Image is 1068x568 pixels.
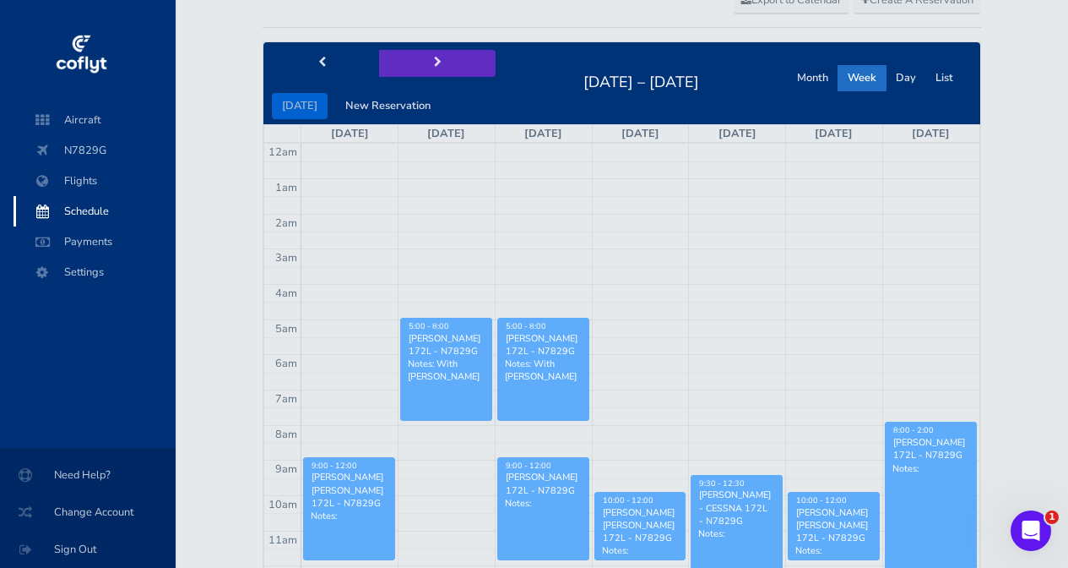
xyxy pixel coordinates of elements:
[53,30,109,80] img: coflyt logo
[698,527,775,540] p: Notes:
[912,126,950,141] a: [DATE]
[275,427,297,442] span: 8am
[1011,511,1051,551] iframe: Intercom live chat
[787,65,838,91] button: Month
[263,50,380,76] button: prev
[603,495,653,505] span: 10:00 - 12:00
[30,105,159,135] span: Aircraft
[312,461,357,471] span: 9:00 - 12:00
[408,358,485,383] p: Notes: With [PERSON_NAME]
[506,461,551,471] span: 9:00 - 12:00
[272,93,328,119] button: [DATE]
[275,461,297,477] span: 9am
[505,497,582,510] p: Notes:
[335,93,441,119] button: New Reservation
[311,510,388,522] p: Notes:
[838,65,886,91] button: Week
[30,166,159,196] span: Flights
[602,544,679,557] p: Notes:
[275,321,297,336] span: 5am
[925,65,963,91] button: List
[275,391,297,407] span: 7am
[1045,511,1059,524] span: 1
[573,68,709,92] h2: [DATE] – [DATE]
[427,126,465,141] a: [DATE]
[892,462,969,475] p: Notes:
[893,425,934,435] span: 8:00 - 2:00
[886,65,926,91] button: Day
[275,250,297,265] span: 3am
[699,478,745,489] span: 9:30 - 12:30
[621,126,659,141] a: [DATE]
[379,50,496,76] button: next
[30,135,159,166] span: N7829G
[275,216,297,231] span: 2am
[20,460,155,490] span: Need Help?
[409,321,449,331] span: 5:00 - 8:00
[505,358,582,383] p: Notes: With [PERSON_NAME]
[505,471,582,496] div: [PERSON_NAME] 172L - N7829G
[30,196,159,227] span: Schedule
[20,534,155,565] span: Sign Out
[796,495,847,505] span: 10:00 - 12:00
[268,497,297,512] span: 10am
[275,356,297,371] span: 6am
[505,332,582,358] div: [PERSON_NAME] 172L - N7829G
[268,145,297,160] span: 12am
[506,321,546,331] span: 5:00 - 8:00
[892,436,969,461] div: [PERSON_NAME] 172L - N7829G
[311,471,388,510] div: [PERSON_NAME] [PERSON_NAME] 172L - N7829G
[408,332,485,358] div: [PERSON_NAME] 172L - N7829G
[30,227,159,257] span: Payments
[718,126,756,141] a: [DATE]
[331,126,369,141] a: [DATE]
[275,286,297,301] span: 4am
[602,506,679,545] div: [PERSON_NAME] [PERSON_NAME] 172L - N7829G
[20,497,155,527] span: Change Account
[698,489,775,527] div: [PERSON_NAME] - CESSNA 172L - N7829G
[268,532,297,548] span: 11am
[30,257,159,287] span: Settings
[275,180,297,195] span: 1am
[524,126,562,141] a: [DATE]
[815,126,853,141] a: [DATE]
[795,506,872,545] div: [PERSON_NAME] [PERSON_NAME] 172L - N7829G
[795,544,872,557] p: Notes:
